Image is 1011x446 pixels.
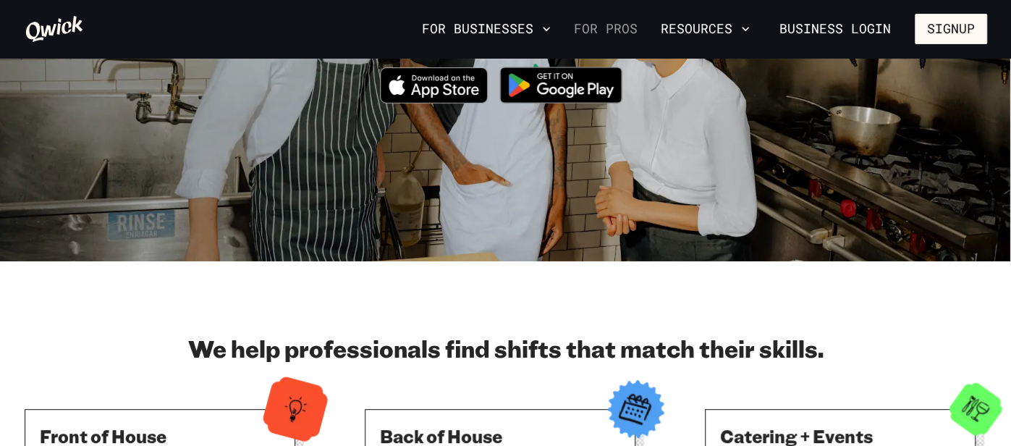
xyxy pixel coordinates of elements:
a: Business Login [767,14,903,44]
a: For Pros [568,17,643,41]
button: Signup [915,14,987,44]
img: Get it on Google Play [491,58,631,112]
button: For Businesses [416,17,557,41]
button: Resources [655,17,756,41]
a: Download on the App Store [380,91,488,106]
h2: We help professionals find shifts that match their skills. [25,334,987,363]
